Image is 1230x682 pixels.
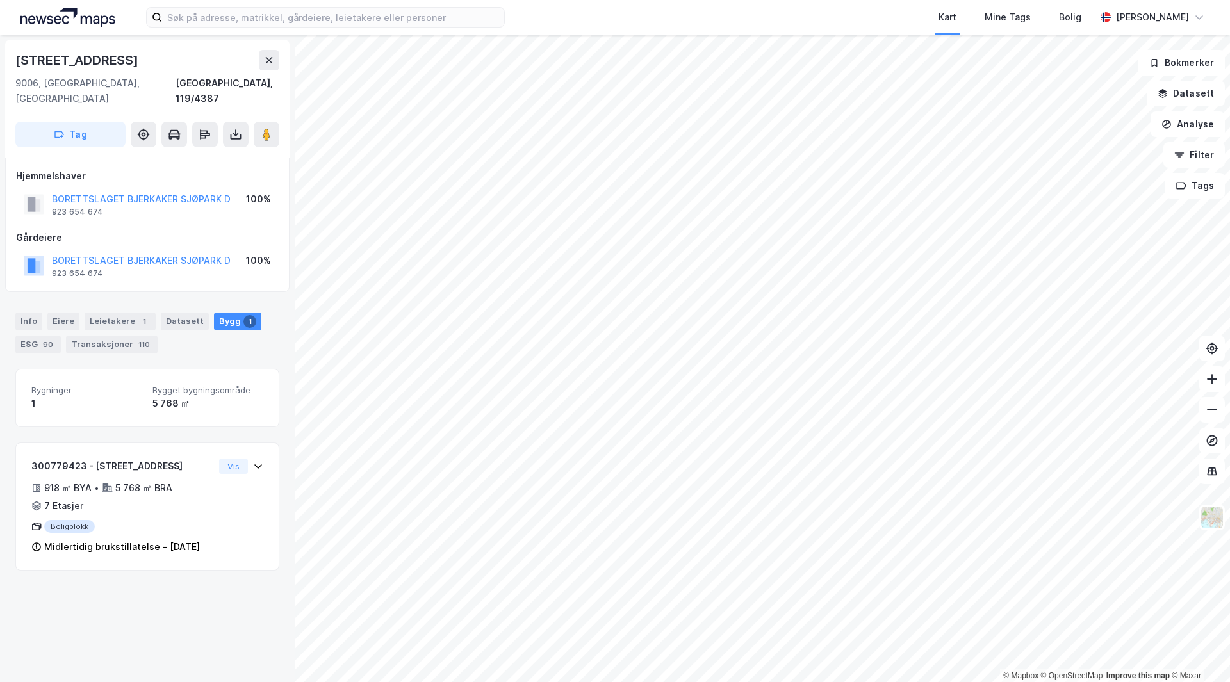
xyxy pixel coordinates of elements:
[15,122,126,147] button: Tag
[176,76,279,106] div: [GEOGRAPHIC_DATA], 119/4387
[15,76,176,106] div: 9006, [GEOGRAPHIC_DATA], [GEOGRAPHIC_DATA]
[16,168,279,184] div: Hjemmelshaver
[85,313,156,330] div: Leietakere
[15,313,42,330] div: Info
[152,385,263,396] span: Bygget bygningsområde
[115,480,172,496] div: 5 768 ㎡ BRA
[138,315,151,328] div: 1
[939,10,956,25] div: Kart
[31,385,142,396] span: Bygninger
[52,268,103,279] div: 923 654 674
[1059,10,1081,25] div: Bolig
[40,338,56,351] div: 90
[152,396,263,411] div: 5 768 ㎡
[20,8,115,27] img: logo.a4113a55bc3d86da70a041830d287a7e.svg
[246,253,271,268] div: 100%
[44,539,200,555] div: Midlertidig brukstillatelse - [DATE]
[16,230,279,245] div: Gårdeiere
[1166,621,1230,682] iframe: Chat Widget
[246,191,271,207] div: 100%
[44,480,92,496] div: 918 ㎡ BYA
[15,50,141,70] div: [STREET_ADDRESS]
[1165,173,1225,199] button: Tags
[1151,111,1225,137] button: Analyse
[1106,671,1170,680] a: Improve this map
[985,10,1031,25] div: Mine Tags
[136,338,152,351] div: 110
[52,207,103,217] div: 923 654 674
[219,459,248,474] button: Vis
[162,8,504,27] input: Søk på adresse, matrikkel, gårdeiere, leietakere eller personer
[31,459,214,474] div: 300779423 - [STREET_ADDRESS]
[1138,50,1225,76] button: Bokmerker
[1147,81,1225,106] button: Datasett
[243,315,256,328] div: 1
[1163,142,1225,168] button: Filter
[15,336,61,353] div: ESG
[94,483,99,493] div: •
[31,396,142,411] div: 1
[66,336,158,353] div: Transaksjoner
[1041,671,1103,680] a: OpenStreetMap
[1166,621,1230,682] div: Kontrollprogram for chat
[1003,671,1038,680] a: Mapbox
[1200,505,1224,530] img: Z
[44,498,83,514] div: 7 Etasjer
[161,313,209,330] div: Datasett
[1116,10,1189,25] div: [PERSON_NAME]
[214,313,261,330] div: Bygg
[47,313,79,330] div: Eiere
